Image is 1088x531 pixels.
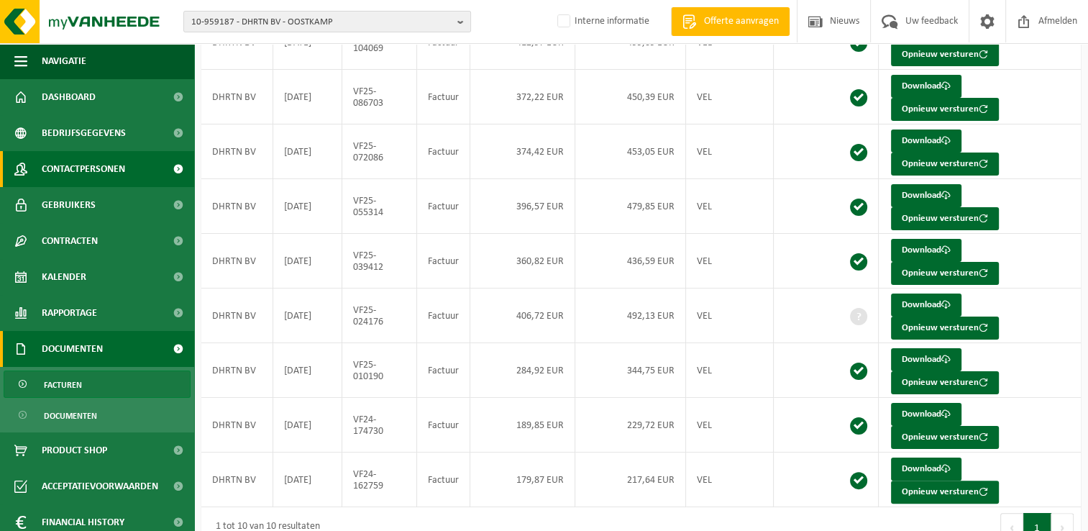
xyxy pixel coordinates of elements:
td: VEL [686,343,774,398]
a: Download [891,184,961,207]
td: Factuur [417,124,470,179]
label: Interne informatie [554,11,649,32]
td: DHRTN BV [201,289,273,343]
td: VEL [686,453,774,507]
span: Rapportage [42,295,97,331]
span: Offerte aanvragen [700,14,782,29]
a: Offerte aanvragen [671,7,790,36]
td: 229,72 EUR [575,398,686,453]
td: VF24-162759 [342,453,418,507]
td: VF25-072086 [342,124,418,179]
button: Opnieuw versturen [891,481,999,504]
span: Documenten [44,402,97,430]
td: 189,85 EUR [470,398,575,453]
td: 479,85 EUR [575,179,686,234]
td: [DATE] [273,289,342,343]
td: 396,57 EUR [470,179,575,234]
td: 450,39 EUR [575,70,686,124]
td: 360,82 EUR [470,234,575,289]
td: 436,59 EUR [575,234,686,289]
td: VF24-174730 [342,398,418,453]
td: DHRTN BV [201,234,273,289]
td: DHRTN BV [201,343,273,398]
span: Facturen [44,371,82,399]
td: VF25-010190 [342,343,418,398]
td: 492,13 EUR [575,289,686,343]
a: Download [891,75,961,98]
a: Documenten [4,401,191,429]
span: Contactpersonen [42,151,125,187]
a: Download [891,348,961,371]
td: VEL [686,70,774,124]
td: VF25-055314 [342,179,418,234]
td: VEL [686,398,774,453]
td: VEL [686,289,774,343]
td: DHRTN BV [201,179,273,234]
td: 453,05 EUR [575,124,686,179]
td: Factuur [417,234,470,289]
td: VEL [686,124,774,179]
td: [DATE] [273,398,342,453]
button: Opnieuw versturen [891,426,999,449]
td: [DATE] [273,70,342,124]
button: Opnieuw versturen [891,262,999,285]
td: VF25-024176 [342,289,418,343]
a: Download [891,458,961,481]
span: Contracten [42,223,98,259]
button: Opnieuw versturen [891,317,999,340]
a: Download [891,239,961,262]
td: 284,92 EUR [470,343,575,398]
td: Factuur [417,398,470,453]
td: [DATE] [273,179,342,234]
button: Opnieuw versturen [891,207,999,230]
td: DHRTN BV [201,124,273,179]
span: Gebruikers [42,187,96,223]
td: DHRTN BV [201,453,273,507]
button: 10-959187 - DHRTN BV - OOSTKAMP [183,11,471,32]
td: Factuur [417,289,470,343]
a: Download [891,294,961,317]
td: 179,87 EUR [470,453,575,507]
a: Download [891,403,961,426]
span: Navigatie [42,43,86,79]
td: VEL [686,179,774,234]
button: Opnieuw versturen [891,153,999,176]
span: Bedrijfsgegevens [42,115,126,151]
span: 10-959187 - DHRTN BV - OOSTKAMP [191,12,452,33]
td: 372,22 EUR [470,70,575,124]
span: Dashboard [42,79,96,115]
td: VF25-039412 [342,234,418,289]
td: Factuur [417,70,470,124]
td: DHRTN BV [201,398,273,453]
td: [DATE] [273,453,342,507]
td: Factuur [417,453,470,507]
a: Download [891,130,961,153]
td: 344,75 EUR [575,343,686,398]
td: DHRTN BV [201,70,273,124]
td: VEL [686,234,774,289]
span: Kalender [42,259,86,295]
td: 374,42 EUR [470,124,575,179]
td: [DATE] [273,234,342,289]
td: 217,64 EUR [575,453,686,507]
button: Opnieuw versturen [891,43,999,66]
td: [DATE] [273,124,342,179]
button: Opnieuw versturen [891,98,999,121]
td: 406,72 EUR [470,289,575,343]
button: Opnieuw versturen [891,371,999,394]
td: Factuur [417,179,470,234]
a: Facturen [4,371,191,398]
td: VF25-086703 [342,70,418,124]
span: Documenten [42,331,103,367]
span: Acceptatievoorwaarden [42,468,158,504]
span: Product Shop [42,432,107,468]
td: [DATE] [273,343,342,398]
td: Factuur [417,343,470,398]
